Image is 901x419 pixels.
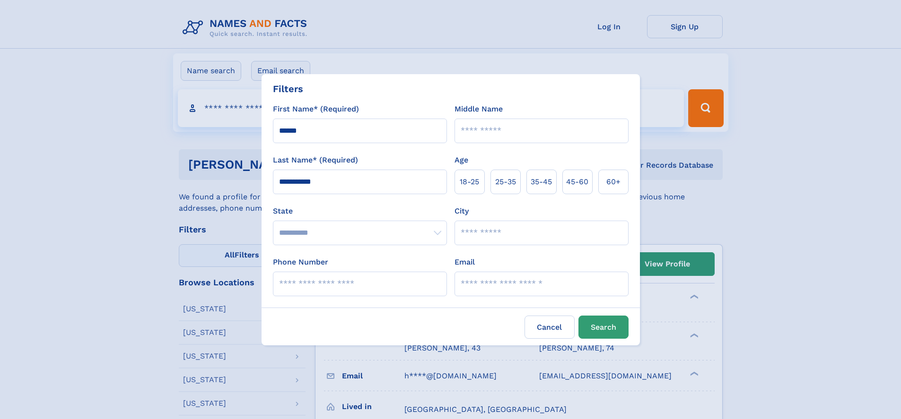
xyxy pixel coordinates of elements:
[566,176,588,188] span: 45‑60
[495,176,516,188] span: 25‑35
[460,176,479,188] span: 18‑25
[578,316,629,339] button: Search
[273,257,328,268] label: Phone Number
[455,257,475,268] label: Email
[455,205,469,217] label: City
[273,205,447,217] label: State
[455,154,468,166] label: Age
[273,103,359,115] label: First Name* (Required)
[273,154,358,166] label: Last Name* (Required)
[273,82,303,96] div: Filters
[455,103,503,115] label: Middle Name
[606,176,621,188] span: 60+
[525,316,575,339] label: Cancel
[531,176,552,188] span: 35‑45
